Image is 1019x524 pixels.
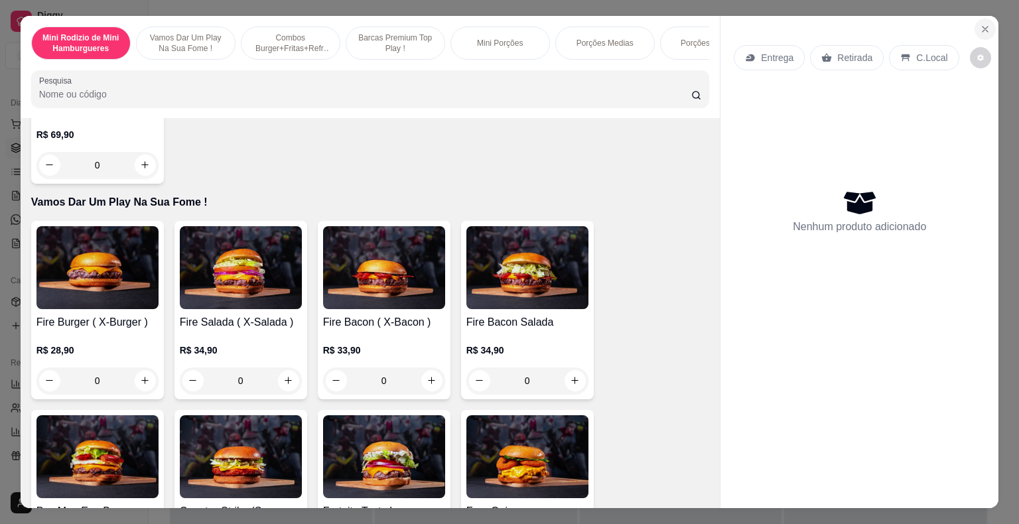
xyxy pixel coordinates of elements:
p: Porções Grande [681,38,738,48]
h4: Free Onion [466,503,588,519]
h4: Fire Bacon Salada [466,314,588,330]
p: Mini Rodizio de Mini Hamburgueres [42,33,119,54]
h4: Fire Salada ( X-Salada ) [180,314,302,330]
img: product-image [36,415,159,498]
button: decrease-product-quantity [970,47,991,68]
img: product-image [466,415,588,498]
h4: Pac Man Egg Bacon [36,503,159,519]
p: R$ 69,90 [36,128,159,141]
p: Vamos Dar Um Play Na Sua Fome ! [31,194,710,210]
p: Barcas Premium Top Play ! [357,33,434,54]
img: product-image [180,226,302,309]
p: Entrega [761,51,793,64]
p: Nenhum produto adicionado [793,219,926,235]
h4: Fire Burger ( X-Burger ) [36,314,159,330]
p: Porções Medias [577,38,634,48]
img: product-image [180,415,302,498]
img: product-image [323,415,445,498]
img: product-image [323,226,445,309]
p: R$ 34,90 [180,344,302,357]
p: R$ 28,90 [36,344,159,357]
h4: Fortnite Tasty ! [323,503,445,519]
p: Vamos Dar Um Play Na Sua Fome ! [147,33,224,54]
p: R$ 34,90 [466,344,588,357]
h4: Fire Bacon ( X-Bacon ) [323,314,445,330]
p: Mini Porções [477,38,523,48]
p: R$ 33,90 [323,344,445,357]
p: Combos Burger+Fritas+Refri No Precinho ! [252,33,329,54]
button: Close [975,19,996,40]
img: product-image [466,226,588,309]
label: Pesquisa [39,75,76,86]
img: product-image [36,226,159,309]
input: Pesquisa [39,88,691,101]
p: Retirada [837,51,872,64]
p: C.Local [916,51,947,64]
